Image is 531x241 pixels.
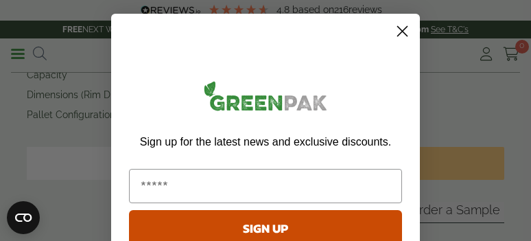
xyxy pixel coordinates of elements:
button: Close dialog [390,19,414,43]
span: Sign up for the latest news and exclusive discounts. [140,136,391,148]
input: Email [129,169,402,203]
button: Open CMP widget [7,201,40,234]
img: greenpak_logo [129,76,402,122]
